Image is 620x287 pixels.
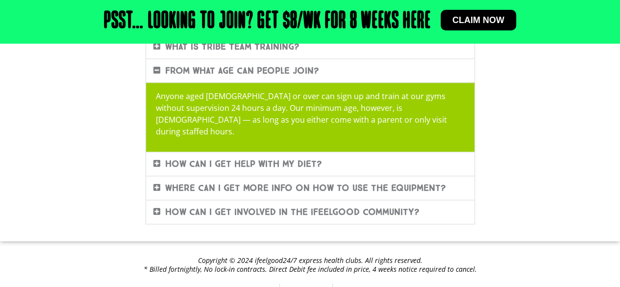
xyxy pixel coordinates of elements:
[5,256,615,274] h2: Copyright © 2024 ifeelgood24/7 express health clubs. All rights reserved. * Billed fortnightly, N...
[146,176,474,200] div: Where can I get more info on how to use the equipment?
[146,35,474,58] div: What is Tribe Team Training?
[165,158,322,169] a: How can I get help with my diet?
[165,183,446,193] a: Where can I get more info on how to use the equipment?
[452,16,504,25] span: Claim now
[146,200,474,224] div: How can I get involved in the ifeelgood community?
[146,59,474,82] div: From what age can people join?
[165,41,299,52] a: What is Tribe Team Training?
[441,10,516,30] a: Claim now
[156,90,465,137] p: Anyone aged [DEMOGRAPHIC_DATA] or over can sign up and train at our gyms without supervision 24 h...
[104,10,431,33] h2: Psst… Looking to join? Get $8/wk for 8 weeks here
[165,207,420,217] a: How can I get involved in the ifeelgood community?
[165,65,319,76] a: From what age can people join?
[146,82,474,152] div: From what age can people join?
[146,152,474,176] div: How can I get help with my diet?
